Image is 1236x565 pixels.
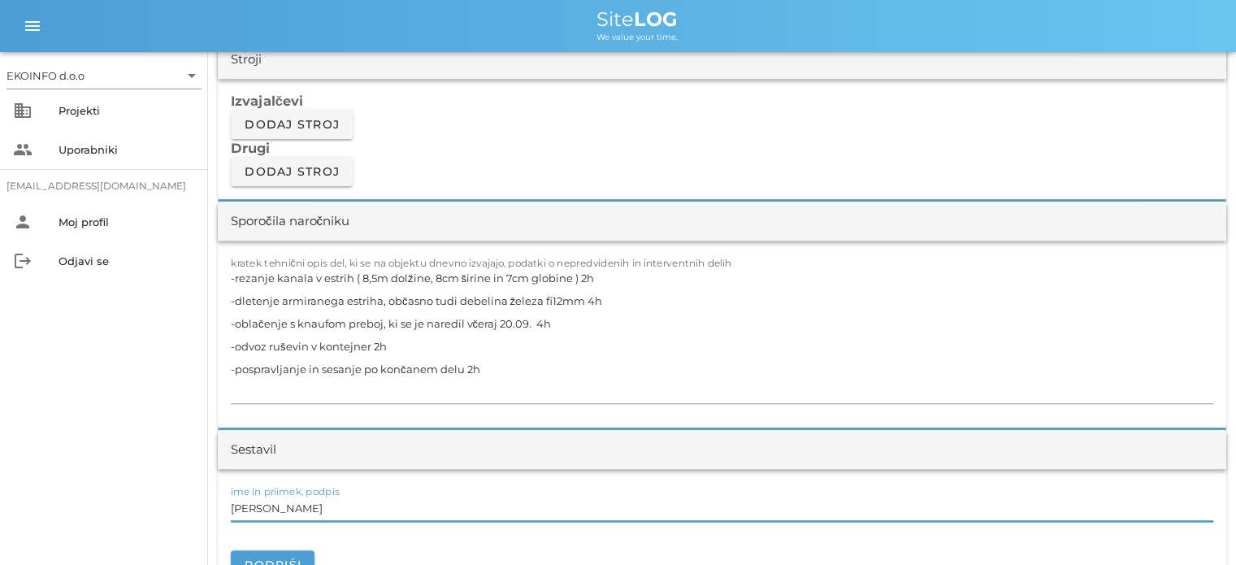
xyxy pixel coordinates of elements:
i: arrow_drop_down [182,66,202,85]
div: EKOINFO d.o.o [7,68,85,83]
b: LOG [634,7,678,31]
i: logout [13,251,33,271]
h3: Drugi [231,139,1213,157]
div: Stroji [231,50,262,69]
span: Dodaj stroj [244,117,340,132]
button: Dodaj stroj [231,157,353,186]
div: Moj profil [59,215,195,228]
h3: Izvajalčevi [231,92,1213,110]
i: people [13,140,33,159]
button: Dodaj stroj [231,110,353,139]
div: Sporočila naročniku [231,212,349,231]
div: Pripomoček za klepet [1155,487,1236,565]
label: kratek tehnični opis del, ki se na objektu dnevno izvajajo, podatki o nepredvidenih in interventn... [231,257,732,269]
i: menu [23,16,42,36]
i: person [13,212,33,232]
div: Uporabniki [59,143,195,156]
div: Sestavil [231,441,276,459]
i: business [13,101,33,120]
div: EKOINFO d.o.o [7,63,202,89]
div: Odjavi se [59,254,195,267]
div: Projekti [59,104,195,117]
span: We value your time. [596,32,678,42]
iframe: Chat Widget [1155,487,1236,565]
label: ime in priimek, podpis [231,485,340,498]
span: Site [596,7,678,31]
span: Dodaj stroj [244,164,340,179]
